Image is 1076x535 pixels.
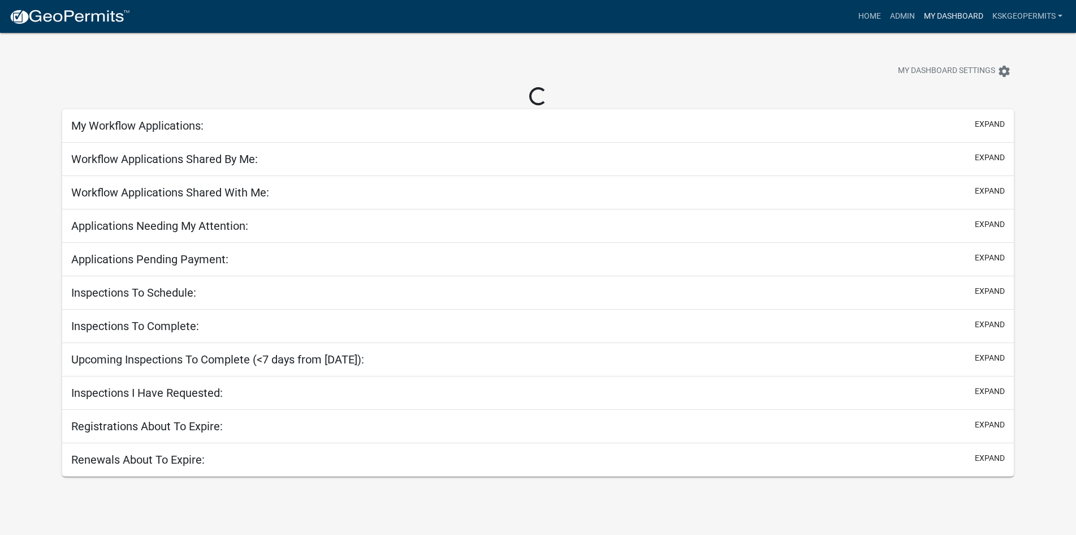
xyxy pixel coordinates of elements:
h5: Renewals About To Expire: [71,453,205,466]
button: expand [975,386,1005,397]
button: expand [975,352,1005,364]
h5: My Workflow Applications: [71,119,204,132]
button: expand [975,285,1005,297]
h5: Inspections To Schedule: [71,286,196,299]
h5: Inspections I Have Requested: [71,386,223,400]
button: expand [975,219,1005,230]
button: expand [975,319,1005,331]
a: My Dashboard [919,6,988,27]
button: expand [975,152,1005,164]
span: My Dashboard Settings [898,65,995,78]
h5: Workflow Applications Shared By Me: [71,152,258,166]
a: KSKgeopermits [988,6,1067,27]
button: expand [975,419,1005,431]
h5: Workflow Applications Shared With Me: [71,186,269,199]
button: expand [975,452,1005,464]
h5: Applications Needing My Attention: [71,219,248,233]
i: settings [997,65,1011,78]
h5: Inspections To Complete: [71,319,199,333]
h5: Upcoming Inspections To Complete (<7 days from [DATE]): [71,353,364,366]
button: expand [975,252,1005,264]
h5: Applications Pending Payment: [71,252,228,266]
a: Admin [885,6,919,27]
button: expand [975,118,1005,130]
a: Home [854,6,885,27]
h5: Registrations About To Expire: [71,420,223,433]
button: My Dashboard Settingssettings [889,60,1020,82]
button: expand [975,185,1005,197]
